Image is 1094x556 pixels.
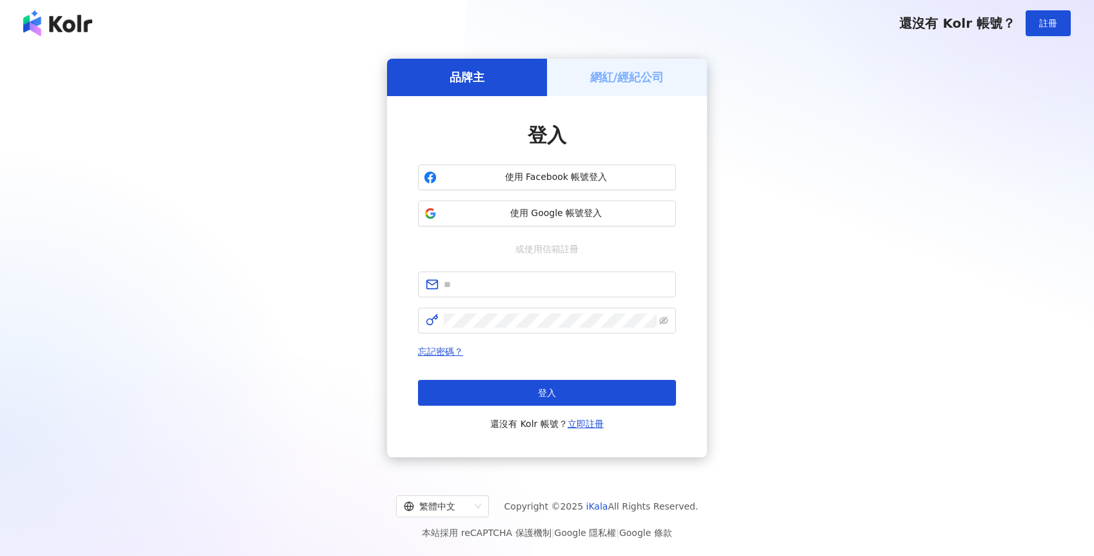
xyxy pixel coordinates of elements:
span: eye-invisible [659,316,668,325]
span: 註冊 [1039,18,1057,28]
img: logo [23,10,92,36]
button: 使用 Facebook 帳號登入 [418,164,676,190]
span: 登入 [538,388,556,398]
span: | [552,528,555,538]
span: 使用 Facebook 帳號登入 [442,171,670,184]
a: iKala [586,501,608,511]
a: Google 條款 [619,528,672,538]
a: Google 隱私權 [554,528,616,538]
span: | [616,528,619,538]
button: 註冊 [1026,10,1071,36]
span: 使用 Google 帳號登入 [442,207,670,220]
span: 或使用信箱註冊 [506,242,588,256]
a: 忘記密碼？ [418,346,463,357]
a: 立即註冊 [568,419,604,429]
span: 登入 [528,124,566,146]
span: 本站採用 reCAPTCHA 保護機制 [422,525,671,541]
span: Copyright © 2025 All Rights Reserved. [504,499,699,514]
span: 還沒有 Kolr 帳號？ [490,416,604,432]
h5: 網紅/經紀公司 [590,69,664,85]
button: 登入 [418,380,676,406]
h5: 品牌主 [450,69,484,85]
span: 還沒有 Kolr 帳號？ [899,15,1015,31]
button: 使用 Google 帳號登入 [418,201,676,226]
div: 繁體中文 [404,496,470,517]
